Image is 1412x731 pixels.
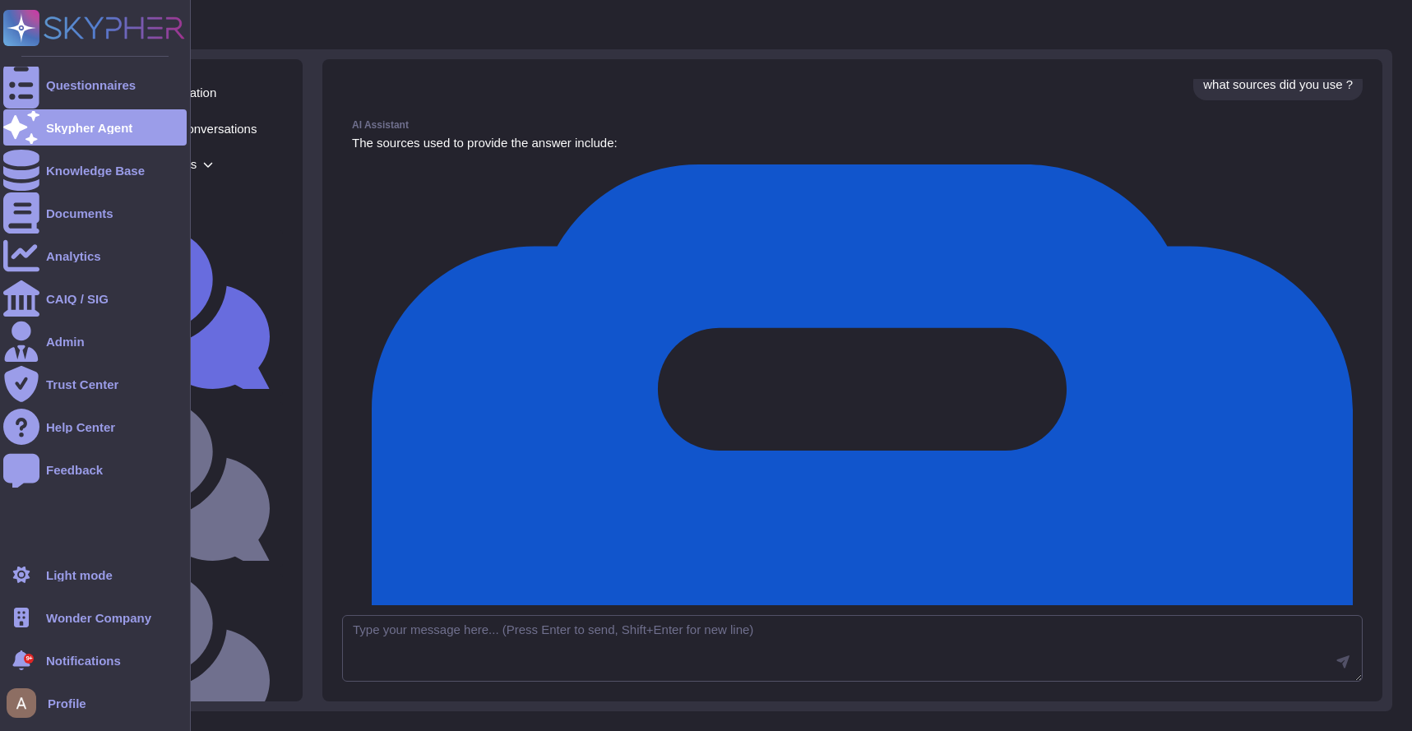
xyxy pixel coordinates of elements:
[3,685,48,721] button: user
[46,421,115,433] div: Help Center
[3,366,187,402] a: Trust Center
[3,451,187,488] a: Feedback
[46,335,85,348] div: Admin
[48,697,86,710] span: Profile
[3,409,187,445] a: Help Center
[46,378,118,391] div: Trust Center
[7,688,36,718] img: user
[24,654,34,664] div: 9+
[3,109,187,146] a: Skypher Agent
[46,464,103,476] div: Feedback
[3,323,187,359] a: Admin
[1203,78,1353,90] div: what sources did you use ?
[46,655,121,667] span: Notifications
[352,136,1353,149] p: The sources used to provide the answer include:
[3,195,187,231] a: Documents
[46,293,109,305] div: CAIQ / SIG
[352,120,1353,130] div: AI Assistant
[46,250,101,262] div: Analytics
[46,569,113,581] div: Light mode
[3,152,187,188] a: Knowledge Base
[3,280,187,317] a: CAIQ / SIG
[3,67,187,103] a: Questionnaires
[46,79,136,91] div: Questionnaires
[46,122,132,134] div: Skypher Agent
[46,164,145,177] div: Knowledge Base
[46,612,151,624] span: Wonder Company
[46,207,113,220] div: Documents
[3,238,187,274] a: Analytics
